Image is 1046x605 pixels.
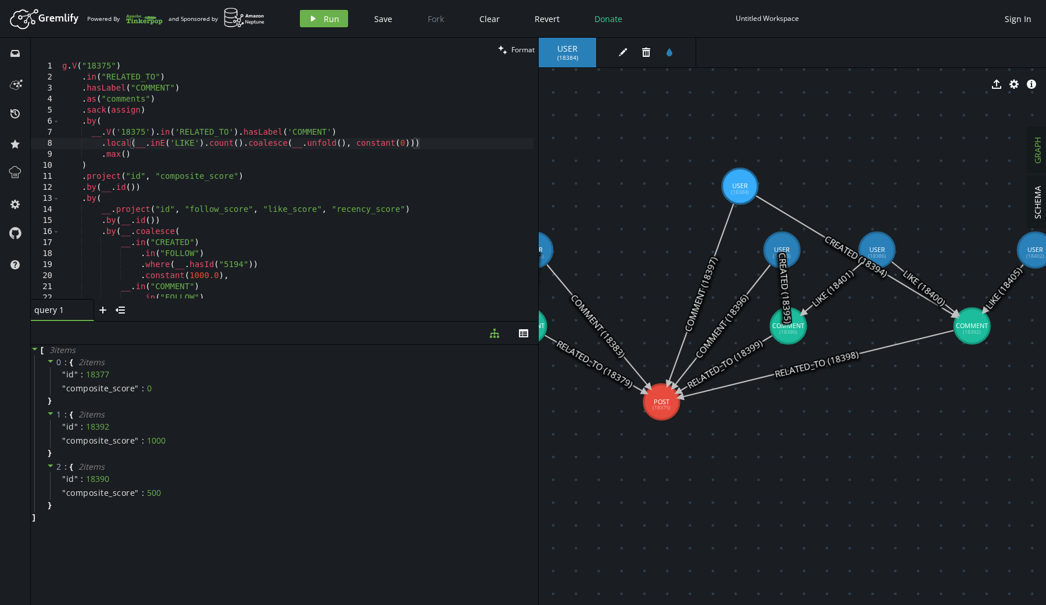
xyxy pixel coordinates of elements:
[62,421,66,432] span: "
[62,369,66,380] span: "
[511,45,535,55] span: Format
[66,474,74,484] span: id
[70,462,73,472] span: {
[135,383,139,394] span: "
[594,13,622,24] span: Donate
[62,473,66,484] span: "
[31,171,60,182] div: 11
[31,226,60,237] div: 16
[81,422,83,432] span: :
[56,461,62,472] span: 2
[956,321,988,330] tspan: COMMENT
[300,10,348,27] button: Run
[731,189,749,196] tspan: (18384)
[56,356,62,368] span: 0
[142,435,144,446] span: :
[999,10,1037,27] button: Sign In
[142,488,144,498] span: :
[31,512,35,523] span: ]
[78,356,105,368] span: 2 item s
[31,116,60,127] div: 6
[31,293,60,304] div: 22
[418,10,453,27] button: Fork
[81,369,83,380] span: :
[31,127,60,138] div: 7
[31,105,60,116] div: 5
[31,193,60,204] div: 13
[526,253,544,260] tspan: (18380)
[1032,137,1043,164] span: GRAPH
[70,409,73,420] span: {
[74,473,78,484] span: "
[65,462,67,472] span: :
[56,409,62,420] span: 1
[41,345,44,355] span: [
[374,13,392,24] span: Save
[31,271,60,282] div: 20
[869,245,885,254] tspan: USER
[86,474,109,484] div: 18390
[147,383,152,394] div: 0
[653,404,671,411] tspan: (18375)
[535,13,560,24] span: Revert
[31,149,60,160] div: 9
[46,448,51,458] span: }
[46,500,51,510] span: }
[81,474,83,484] span: :
[471,10,508,27] button: Clear
[1027,245,1043,254] tspan: USER
[774,245,790,254] tspan: USER
[1005,13,1031,24] span: Sign In
[66,369,74,380] span: id
[654,397,669,406] tspan: POST
[65,357,67,368] span: :
[736,14,799,23] div: Untitled Workspace
[78,461,105,472] span: 2 item s
[31,237,60,249] div: 17
[31,204,60,215] div: 14
[49,344,76,355] span: 3 item s
[31,282,60,293] div: 21
[65,409,67,420] span: :
[86,369,109,380] div: 18377
[526,10,568,27] button: Revert
[495,38,538,62] button: Format
[31,72,60,83] div: 2
[86,422,109,432] div: 18392
[31,249,60,260] div: 18
[74,421,78,432] span: "
[428,13,444,24] span: Fork
[586,10,631,27] button: Donate
[135,435,139,446] span: "
[1026,253,1044,260] tspan: (18402)
[868,253,886,260] tspan: (18386)
[34,304,81,315] span: query 1
[62,435,66,446] span: "
[773,253,791,260] tspan: (18388)
[147,435,166,446] div: 1000
[1032,186,1043,219] span: SCHEMA
[550,44,585,54] span: USER
[479,13,500,24] span: Clear
[31,215,60,226] div: 15
[66,488,135,498] span: composite_score
[66,383,135,394] span: composite_score
[70,357,73,368] span: {
[31,138,60,149] div: 8
[66,435,135,446] span: composite_score
[169,8,265,30] div: and Sponsored by
[732,181,748,190] tspan: USER
[31,260,60,271] div: 19
[135,487,139,498] span: "
[31,83,60,94] div: 3
[31,61,60,72] div: 1
[74,369,78,380] span: "
[557,54,578,62] span: ( 18384 )
[772,321,804,330] tspan: COMMENT
[366,10,401,27] button: Save
[31,160,60,171] div: 10
[78,409,105,420] span: 2 item s
[66,422,74,432] span: id
[776,252,794,324] text: CREATED (18395)
[87,9,163,29] div: Powered By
